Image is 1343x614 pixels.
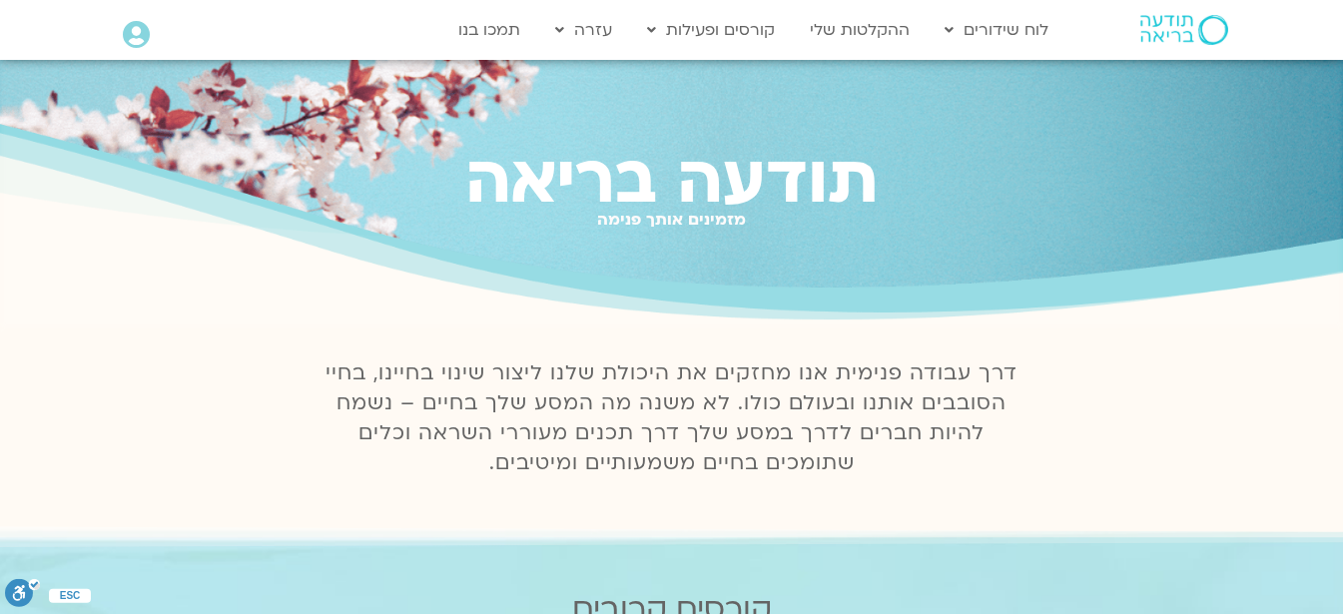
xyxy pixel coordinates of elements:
img: תודעה בריאה [1140,15,1228,45]
a: עזרה [545,11,622,49]
a: לוח שידורים [935,11,1058,49]
p: דרך עבודה פנימית אנו מחזקים את היכולת שלנו ליצור שינוי בחיינו, בחיי הסובבים אותנו ובעולם כולו. לא... [315,358,1029,478]
a: קורסים ופעילות [637,11,785,49]
a: ההקלטות שלי [800,11,920,49]
a: תמכו בנו [448,11,530,49]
